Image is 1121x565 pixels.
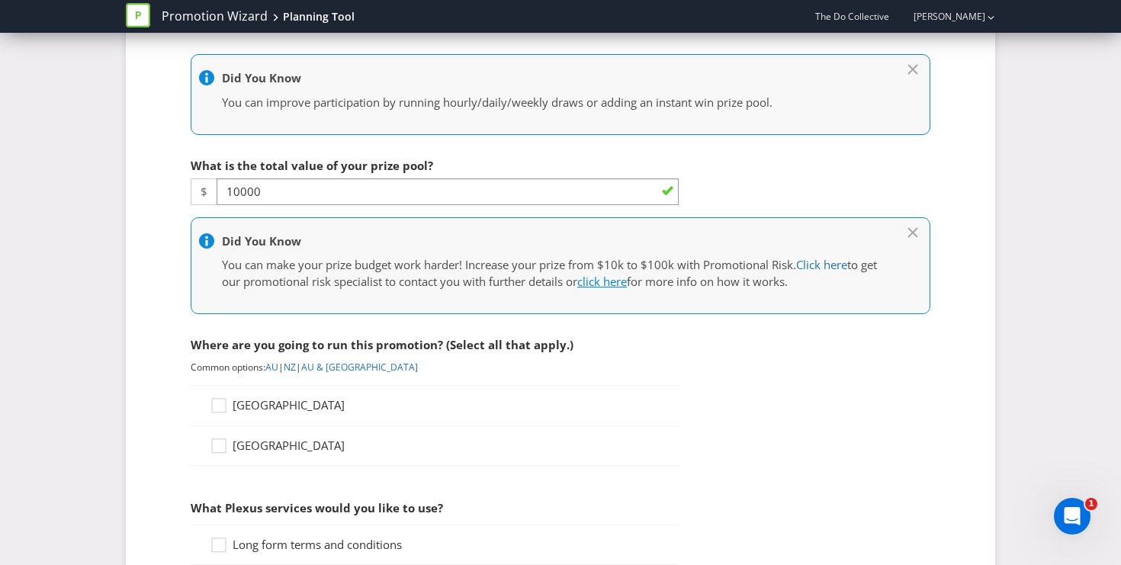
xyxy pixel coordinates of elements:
a: [PERSON_NAME] [898,10,985,23]
span: | [296,361,301,374]
span: Long form terms and conditions [233,537,402,552]
a: Click here [796,257,847,272]
div: Planning Tool [283,9,355,24]
iframe: Intercom live chat [1054,498,1090,535]
span: [GEOGRAPHIC_DATA] [233,397,345,413]
span: Common options: [191,361,265,374]
span: You can make your prize budget work harder! Increase your prize from $10k to $100k with Promotion... [222,257,796,272]
p: You can improve participation by running hourly/daily/weekly draws or adding an instant win prize... [222,95,884,111]
a: Promotion Wizard [162,8,268,25]
a: click here [577,274,627,289]
span: 1 [1085,498,1097,510]
div: Where are you going to run this promotion? (Select all that apply.) [191,329,679,361]
span: What Plexus services would you like to use? [191,500,443,515]
span: to get our promotional risk specialist to contact you with further details or [222,257,877,288]
a: AU [265,361,278,374]
a: AU & [GEOGRAPHIC_DATA] [301,361,418,374]
span: | [278,361,284,374]
span: [GEOGRAPHIC_DATA] [233,438,345,453]
span: The Do Collective [815,10,889,23]
span: for more info on how it works. [627,274,788,289]
span: $ [191,178,217,205]
a: NZ [284,361,296,374]
span: What is the total value of your prize pool? [191,158,433,173]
